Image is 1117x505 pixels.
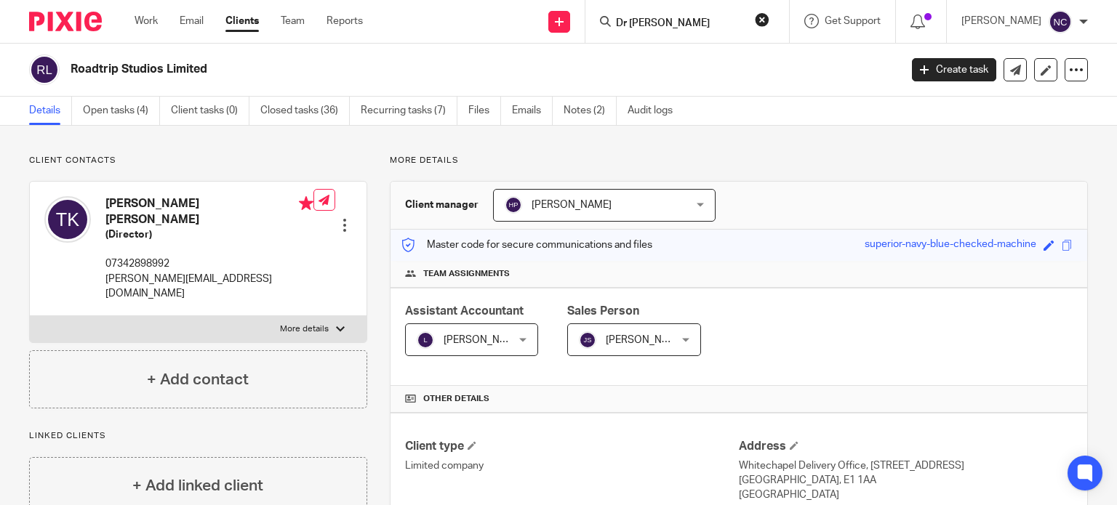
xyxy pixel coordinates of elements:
[961,14,1041,28] p: [PERSON_NAME]
[579,331,596,349] img: svg%3E
[29,12,102,31] img: Pixie
[105,256,313,271] p: 07342898992
[132,474,263,497] h4: + Add linked client
[29,54,60,85] img: svg%3E
[912,58,996,81] a: Create task
[739,439,1073,454] h4: Address
[755,12,769,27] button: Clear
[417,331,434,349] img: svg%3E
[105,272,313,302] p: [PERSON_NAME][EMAIL_ADDRESS][DOMAIN_NAME]
[135,14,158,28] a: Work
[739,458,1073,473] p: Whitechapel Delivery Office, [STREET_ADDRESS]
[105,196,313,227] h4: [PERSON_NAME] [PERSON_NAME]
[29,97,72,125] a: Details
[567,305,639,317] span: Sales Person
[512,97,553,125] a: Emails
[405,439,739,454] h4: Client type
[281,14,305,28] a: Team
[1049,10,1072,33] img: svg%3E
[71,62,726,77] h2: Roadtrip Studios Limited
[390,155,1088,166] p: More details
[299,196,313,211] i: Primary
[405,458,739,473] p: Limited company
[44,196,91,243] img: svg%3E
[468,97,501,125] a: Files
[739,473,1073,488] p: [GEOGRAPHIC_DATA], E1 1AA
[327,14,363,28] a: Reports
[423,268,510,280] span: Team assignments
[614,17,745,31] input: Search
[405,305,524,317] span: Assistant Accountant
[401,238,652,252] p: Master code for secure communications and files
[83,97,160,125] a: Open tasks (4)
[260,97,350,125] a: Closed tasks (36)
[29,155,367,166] p: Client contacts
[825,16,881,26] span: Get Support
[423,393,489,405] span: Other details
[505,196,522,214] img: svg%3E
[280,323,329,335] p: More details
[564,97,617,125] a: Notes (2)
[628,97,684,125] a: Audit logs
[405,198,479,212] h3: Client manager
[147,368,249,391] h4: + Add contact
[865,237,1036,254] div: superior-navy-blue-checked-machine
[606,335,686,345] span: [PERSON_NAME]
[180,14,204,28] a: Email
[739,488,1073,502] p: [GEOGRAPHIC_DATA]
[361,97,457,125] a: Recurring tasks (7)
[225,14,259,28] a: Clients
[105,227,313,242] h5: (Director)
[444,335,532,345] span: [PERSON_NAME] V
[171,97,249,125] a: Client tasks (0)
[29,430,367,442] p: Linked clients
[532,200,612,210] span: [PERSON_NAME]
